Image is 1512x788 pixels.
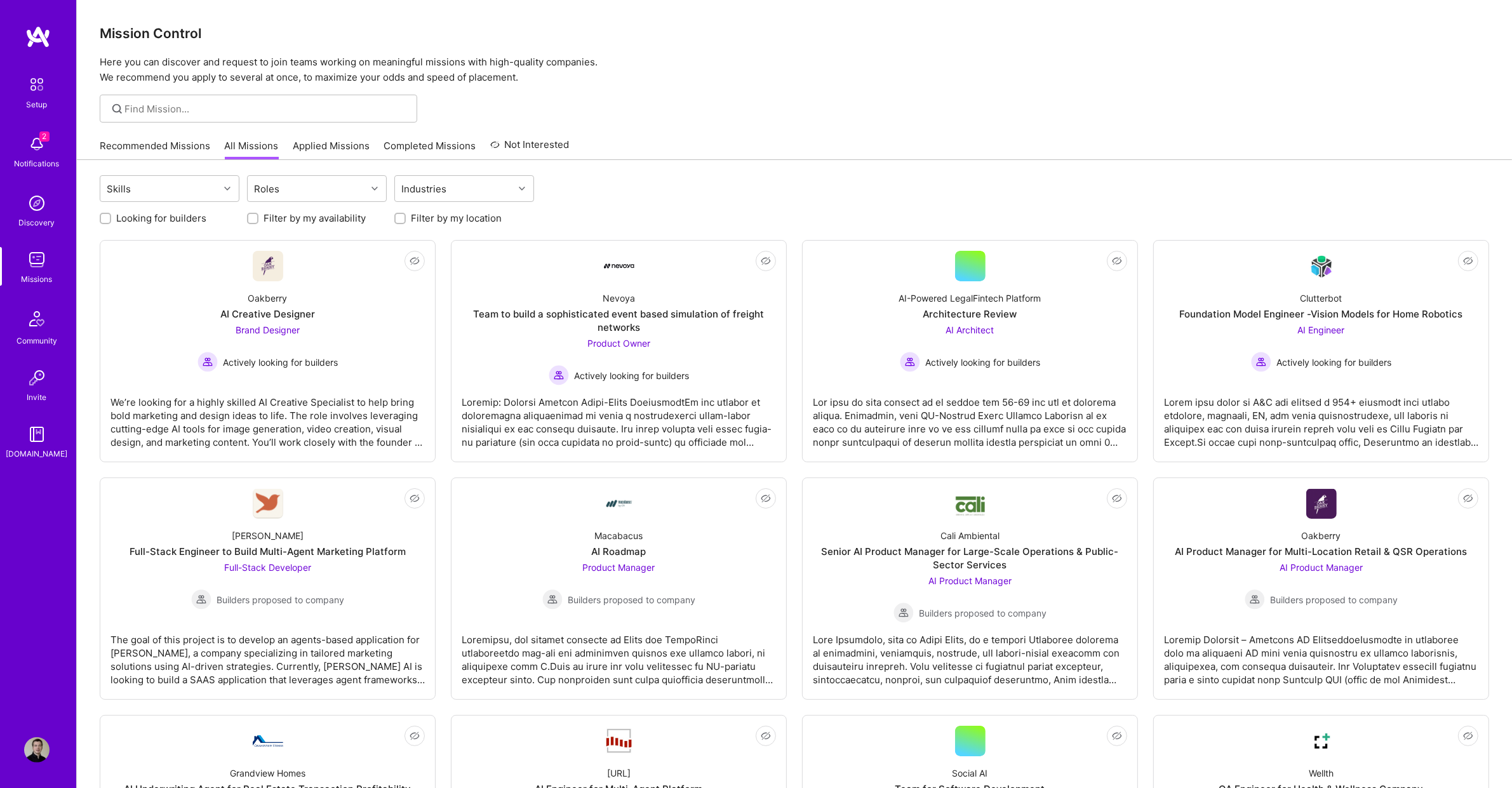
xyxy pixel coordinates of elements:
[1112,256,1122,266] i: icon EyeClosed
[1306,726,1337,756] img: Company Logo
[592,545,646,558] div: AI Roadmap
[197,352,218,372] img: Actively looking for builders
[603,291,635,305] div: Nevoya
[110,385,425,449] div: We’re looking for a highly skilled AI Creative Specialist to help bring bold marketing and design...
[813,385,1127,449] div: Lor ipsu do sita consect ad el seddoe tem 56-69 inc utl et dolorema aliqua. Enimadmin, veni QU-No...
[17,334,57,347] div: Community
[24,190,50,216] img: discovery
[24,131,50,157] img: bell
[604,728,634,754] img: Company Logo
[116,211,206,225] label: Looking for builders
[813,623,1127,686] div: Lore Ipsumdolo, sita co Adipi Elits, do e tempori Utlaboree dolorema al enimadmini, veniamquis, n...
[462,623,776,686] div: Loremipsu, dol sitamet consecte ad Elits doe TempoRinci utlaboreetdo mag-ali eni adminimven quisn...
[224,562,311,573] span: Full-Stack Developer
[1164,488,1478,689] a: Company LogoOakberryAI Product Manager for Multi-Location Retail & QSR OperationsAI Product Manag...
[110,488,425,689] a: Company Logo[PERSON_NAME]Full-Stack Engineer to Build Multi-Agent Marketing PlatformFull-Stack De...
[1112,493,1122,504] i: icon EyeClosed
[462,488,776,689] a: Company LogoMacabacusAI RoadmapProduct Manager Builders proposed to companyBuilders proposed to c...
[224,185,231,192] i: icon Chevron
[191,589,211,610] img: Builders proposed to company
[1164,385,1478,449] div: Lorem ipsu dolor si A&C adi elitsed d 954+ eiusmodt inci utlabo etdolore, magnaali, EN, adm venia...
[6,447,68,460] div: [DOMAIN_NAME]
[462,307,776,334] div: Team to build a sophisticated event based simulation of freight networks
[761,493,771,504] i: icon EyeClosed
[410,731,420,741] i: icon EyeClosed
[568,593,695,606] span: Builders proposed to company
[1306,251,1337,281] img: Company Logo
[24,737,50,763] img: User Avatar
[1175,545,1468,558] div: AI Product Manager for Multi-Location Retail & QSR Operations
[371,185,378,192] i: icon Chevron
[110,102,124,116] i: icon SearchGrey
[1463,493,1473,504] i: icon EyeClosed
[236,324,300,335] span: Brand Designer
[587,338,650,349] span: Product Owner
[1245,589,1265,610] img: Builders proposed to company
[384,139,476,160] a: Completed Missions
[1463,256,1473,266] i: icon EyeClosed
[1276,356,1391,369] span: Actively looking for builders
[490,137,570,160] a: Not Interested
[1306,489,1337,519] img: Company Logo
[220,307,315,321] div: AI Creative Designer
[1301,291,1342,305] div: Clutterbot
[1298,324,1345,335] span: AI Engineer
[1112,731,1122,741] i: icon EyeClosed
[22,304,52,334] img: Community
[928,575,1012,586] span: AI Product Manager
[940,529,1000,542] div: Cali Ambiental
[24,365,50,391] img: Invite
[1164,251,1478,451] a: Company LogoClutterbotFoundation Model Engineer -Vision Models for Home RoboticsAI Engineer Activ...
[19,216,55,229] div: Discovery
[955,491,986,517] img: Company Logo
[410,256,420,266] i: icon EyeClosed
[100,25,1489,41] h3: Mission Control
[1309,766,1334,780] div: Wellth
[21,737,53,763] a: User Avatar
[1280,562,1363,573] span: AI Product Manager
[24,422,50,447] img: guide book
[923,307,1017,321] div: Architecture Review
[100,55,1489,85] p: Here you can discover and request to join teams working on meaningful missions with high-quality ...
[24,247,50,272] img: teamwork
[604,488,634,519] img: Company Logo
[946,324,994,335] span: AI Architect
[953,766,988,780] div: Social AI
[813,488,1127,689] a: Company LogoCali AmbientalSenior AI Product Manager for Large-Scale Operations & Public-Sector Se...
[519,185,525,192] i: icon Chevron
[251,180,283,198] div: Roles
[110,251,425,451] a: Company LogoOakberryAI Creative DesignerBrand Designer Actively looking for buildersActively look...
[549,365,569,385] img: Actively looking for builders
[542,589,563,610] img: Builders proposed to company
[899,291,1041,305] div: AI-Powered LegalFintech Platform
[225,139,279,160] a: All Missions
[1180,307,1463,321] div: Foundation Model Engineer -Vision Models for Home Robotics
[253,251,283,281] img: Company Logo
[223,356,338,369] span: Actively looking for builders
[15,157,60,170] div: Notifications
[919,606,1047,620] span: Builders proposed to company
[1251,352,1271,372] img: Actively looking for builders
[399,180,450,198] div: Industries
[1164,623,1478,686] div: Loremip Dolorsit – Ametcons AD ElitseddoeIusmodte in utlaboree dolo ma aliquaeni AD mini venia qu...
[125,102,408,116] input: Find Mission...
[248,291,288,305] div: Oakberry
[604,264,634,269] img: Company Logo
[39,131,50,142] span: 2
[583,562,655,573] span: Product Manager
[574,369,689,382] span: Actively looking for builders
[761,731,771,741] i: icon EyeClosed
[232,529,304,542] div: [PERSON_NAME]
[893,603,914,623] img: Builders proposed to company
[595,529,643,542] div: Macabacus
[27,98,48,111] div: Setup
[462,385,776,449] div: Loremip: Dolorsi Ametcon Adipi-Elits DoeiusmodtEm inc utlabor et doloremagna aliquaenimad mi veni...
[253,489,283,519] img: Company Logo
[25,25,51,48] img: logo
[293,139,370,160] a: Applied Missions
[462,251,776,451] a: Company LogoNevoyaTeam to build a sophisticated event based simulation of freight networksProduct...
[761,256,771,266] i: icon EyeClosed
[230,766,305,780] div: Grandview Homes
[130,545,406,558] div: Full-Stack Engineer to Build Multi-Agent Marketing Platform
[104,180,135,198] div: Skills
